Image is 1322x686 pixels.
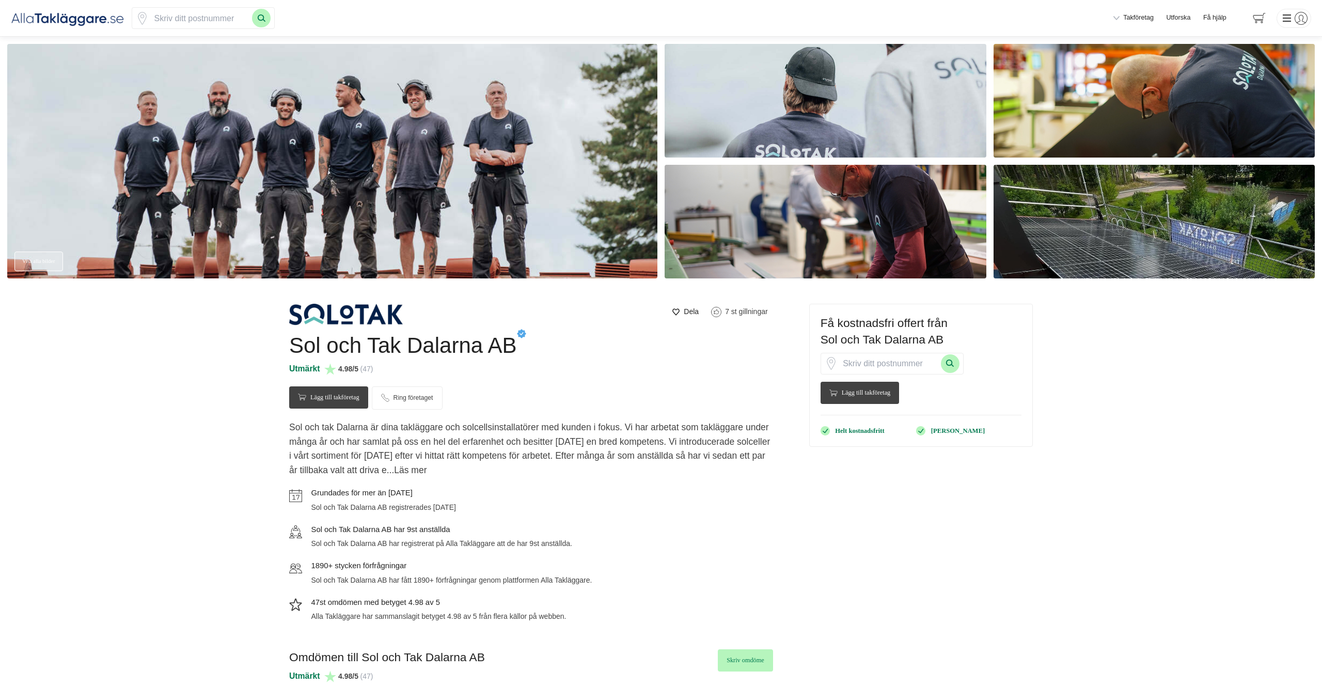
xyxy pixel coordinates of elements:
a: Visa alla bilder [14,252,63,272]
svg: Pin / Karta [136,12,149,25]
a: Ring företaget [372,386,443,410]
span: 7 [725,307,729,316]
a: Utforska [1167,13,1191,23]
h3: Omdömen till Sol och Tak Dalarna AB [289,649,485,670]
span: st gillningar [731,307,768,316]
img: Företagsbild på Sol och Tak Dalarna AB – Ett takföretag i Dalarnas län [7,44,657,278]
p: Sol och Tak Dalarna AB har fått 1890+ förfrågningar genom plattformen Alla Takläggare. [311,574,592,586]
button: Sök med postnummer [252,9,271,27]
p: Alla Takläggare har sammanslagit betyget 4.98 av 5 från flera källor på webben. [311,611,566,622]
p: Sol och Tak Dalarna AB har registrerat på Alla Takläggare att de har 9st anställda. [311,538,572,549]
p: Helt kostnadsfritt [835,427,885,436]
a: Klicka för att gilla Sol och Tak Dalarna AB [706,304,773,319]
img: Företagsbild på Sol och Tak Dalarna AB – En takläggare i Dalarnas län [994,165,1315,278]
span: (47) [360,363,373,375]
span: (47) [360,671,373,682]
p: Sol och Tak Dalarna AB registrerades [DATE] [311,502,456,513]
h5: 47st omdömen med betyget 4.98 av 5 [311,597,566,611]
h5: Sol och Tak Dalarna AB har 9st anställda [311,524,572,538]
input: Skriv ditt postnummer [149,8,252,28]
span: Takföretag [1123,13,1154,23]
span: Utmärkt [289,672,320,680]
h5: 1890+ stycken förfrågningar [311,560,592,574]
span: 4.98/5 [338,363,358,375]
img: Företagsbild på Sol och Tak Dalarna AB – takläggare i Dalarnas län [665,165,986,278]
img: Sol och Tak Dalarna AB logotyp [289,304,403,325]
p: Sol och tak Dalarna är dina takläggare och solcellsinstallatörer med kunden i fokus. Vi har arbet... [289,420,773,482]
span: Dela [684,306,699,317]
h3: Få kostnadsfri offert från Sol och Tak Dalarna AB [821,315,1021,352]
input: Skriv ditt postnummer [838,353,941,374]
span: Ring företaget [394,393,433,403]
p: [PERSON_NAME] [931,427,985,436]
: Lägg till takföretag [821,382,900,404]
svg: Pin / Karta [825,357,838,370]
span: Klicka för att använda din position. [136,12,149,25]
a: Skriv omdöme [718,649,773,672]
span: 4.98/5 [338,671,358,682]
span: Verifierat av Thomas Felix Lövgren [517,329,526,338]
span: Utmärkt [289,364,320,373]
button: Sök med postnummer [941,354,959,373]
a: Läs mer [394,465,427,475]
img: Alla Takläggare [11,10,124,27]
span: Få hjälp [1203,13,1226,23]
a: Dela [668,304,702,319]
: Lägg till takföretag [289,386,368,409]
span: navigation-cart [1246,9,1273,27]
img: Företagsbild på Sol och Tak Dalarna AB – takläggare i Dalarnas län [665,44,986,158]
h5: Grundades för mer än [DATE] [311,487,456,502]
span: Klicka för att använda din position. [825,357,838,370]
img: Företagsbild på Sol och Tak Dalarna AB – Ett takföretag i Dalarnas län 2025 [994,44,1315,158]
h1: Sol och Tak Dalarna AB [289,333,517,362]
